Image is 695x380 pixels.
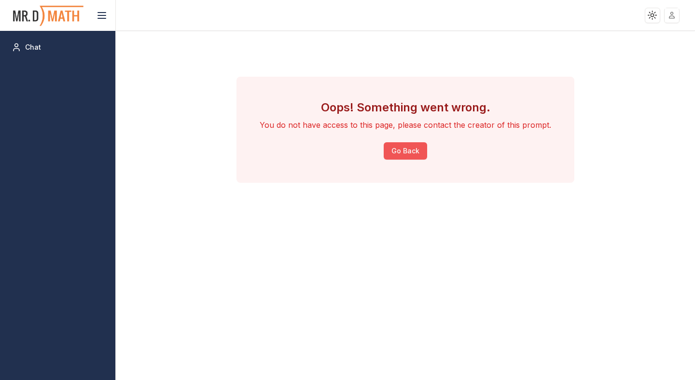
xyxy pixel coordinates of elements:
[665,8,679,22] img: placeholder-user.jpg
[260,119,551,131] p: You do not have access to this page, please contact the creator of this prompt.
[25,42,41,52] span: Chat
[12,3,84,28] img: PromptOwl
[8,39,108,56] a: Chat
[260,100,551,115] h3: Oops! Something went wrong.
[384,142,427,160] button: Go Back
